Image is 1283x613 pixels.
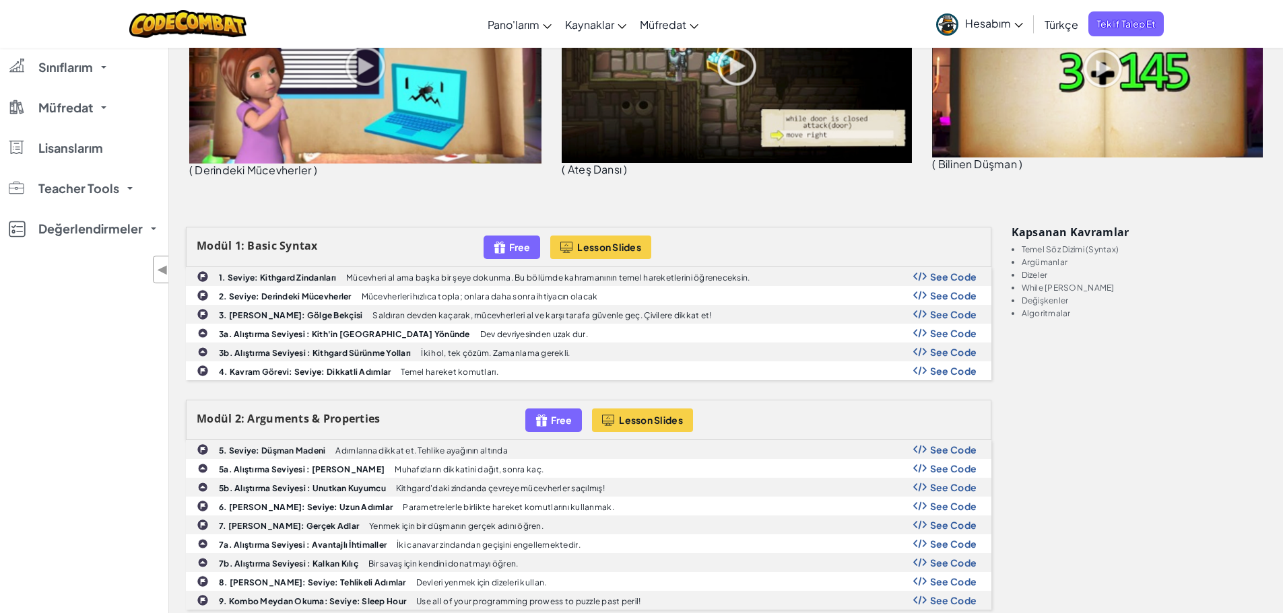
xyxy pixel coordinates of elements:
[930,557,977,568] span: See Code
[368,559,519,568] p: Bir savaş için kendini donatmayı öğren.
[930,328,977,338] span: See Code
[403,503,614,511] p: Parametrelerle birlikte hareket komutlarını kullanmak.
[197,328,208,338] img: IconPracticeLevel.svg
[913,445,927,454] img: Show Code Logo
[929,3,1030,45] a: Hesabım
[186,497,991,515] a: 6. [PERSON_NAME]: Seviye: Uzun Adımlar Parametrelerle birlikte hareket komutlarını kullanmak. Sho...
[197,347,208,357] img: IconPracticeLevel.svg
[913,272,927,281] img: Show Code Logo
[938,157,1017,171] span: Bilinen Düşman
[186,478,991,497] a: 5b. Alıştırma Seviyesi : Unutkan Kuyumcu Kithgard'daki zindanda çevreye mücevherler saçılmış! Sho...
[186,534,991,553] a: 7a. Alıştırma Seviyesi : Avantajlı İhtimaller İki canavar zindandan geçişini engellemektedir. Sho...
[197,594,209,606] img: IconChallengeLevel.svg
[186,515,991,534] a: 7. [PERSON_NAME]: Gerçek Adlar Yenmek için bir düşmanın gerçek adını öğren. Show Code Logo See Code
[219,329,470,339] b: 3a. Alıştırma Seviyesi : Kith'in [GEOGRAPHIC_DATA] Yönünde
[219,596,406,606] b: 9. Kombo Meydan Okuma: Seviye: Sleep Hour
[1022,283,1267,292] li: While [PERSON_NAME]
[395,465,544,474] p: Muhafızların dikkatini dağıt, sonra kaç.
[197,500,209,512] img: IconChallengeLevel.svg
[535,412,548,428] img: IconFreeLevelv2.svg
[1012,227,1267,238] h3: Kapsanan kavramlar
[1022,296,1267,305] li: Değişkenler
[38,182,119,194] span: Teacher Tools
[314,163,317,177] span: )
[930,576,977,587] span: See Code
[401,367,498,376] p: Temel hareket komutları.
[189,163,193,177] span: (
[930,519,977,530] span: See Code
[397,540,581,549] p: İki canavar zindandan geçişini engellemektedir.
[197,482,208,493] img: IconPracticeLevel.svg
[619,414,683,425] span: Lesson Slides
[195,163,311,177] span: Derindeki Mücevherler
[38,61,93,73] span: Sınıflarım
[197,238,232,253] span: Modül
[186,305,991,324] a: 3. [PERSON_NAME]: Gölge Bekçisi Saldıran devden kaçarak, mücevherleri al ve karşı tarafa güvenle ...
[235,238,245,253] span: 1:
[197,519,209,531] img: IconChallengeLevel.svg
[219,464,385,474] b: 5a. Alıştırma Seviyesi : [PERSON_NAME]
[247,411,380,426] span: Arguments & Properties
[558,6,633,42] a: Kaynaklar
[481,6,558,42] a: Pano'larım
[936,13,958,36] img: avatar
[235,411,245,426] span: 2:
[421,349,570,357] p: İki hol, tek çözüm. Zamanlama gerekli.
[197,443,209,456] img: IconChallengeLevel.svg
[1022,271,1267,279] li: Dizeler
[913,558,927,567] img: Show Code Logo
[186,286,991,305] a: 2. Seviye: Derindeki Mücevherler Mücevherleri hızlıca topla; onlara daha sonra ihtiyacın olacak S...
[416,597,640,606] p: Use all of your programming prowess to puzzle past peril!
[913,347,927,357] img: Show Code Logo
[197,289,209,301] img: IconChallengeLevel.svg
[247,238,317,253] span: Basic Syntax
[219,577,406,587] b: 8. [PERSON_NAME]: Seviye: Tehlikeli Adımlar
[219,273,336,283] b: 1. Seviye: Kithgard Zindanları
[913,464,927,473] img: Show Code Logo
[930,538,977,549] span: See Code
[219,558,358,569] b: 7b. Alıştırma Seviyesi : Kalkan Kılıç
[624,162,627,176] span: )
[219,310,362,320] b: 3. [PERSON_NAME]: Gölge Bekçisi
[930,365,977,376] span: See Code
[346,273,750,282] p: Mücevheri al ama başka bir şeye dokunma. Bu bölümde kahramanının temel hareketlerini öğreneceksin.
[1019,157,1022,171] span: )
[197,575,209,587] img: IconChallengeLevel.svg
[1038,6,1085,42] a: Türkçe
[562,162,565,176] span: (
[930,271,977,282] span: See Code
[197,411,232,426] span: Modül
[219,521,359,531] b: 7. [PERSON_NAME]: Gerçek Adlar
[930,347,977,357] span: See Code
[930,501,977,511] span: See Code
[932,157,935,171] span: (
[551,414,572,425] span: Free
[913,482,927,492] img: Show Code Logo
[633,6,705,42] a: Müfredat
[930,309,977,320] span: See Code
[186,440,991,459] a: 5. Seviye: Düşman Madeni Adımlarına dikkat et. Tehlike ayağının altında Show Code Logo See Code
[197,557,208,568] img: IconPracticeLevel.svg
[186,591,991,610] a: 9. Kombo Meydan Okuma: Seviye: Sleep Hour Use all of your programming prowess to puzzle past peri...
[913,520,927,530] img: Show Code Logo
[913,310,927,319] img: Show Code Logo
[550,236,651,259] button: Lesson Slides
[1088,11,1164,36] a: Teklif Talep Et
[396,484,605,493] p: Kithgard'daki zindanda çevreye mücevherler saçılmış!
[129,10,247,38] img: CodeCombat logo
[157,260,168,279] span: ◀
[219,483,386,493] b: 5b. Alıştırma Seviyesi : Unutkan Kuyumcu
[913,328,927,338] img: Show Code Logo
[186,572,991,591] a: 8. [PERSON_NAME]: Seviye: Tehlikeli Adımlar Devleri yenmek için dizeleri kullan. Show Code Logo S...
[480,330,588,338] p: Dev devriyesinden uzak dur.
[494,240,506,255] img: IconFreeLevelv2.svg
[577,242,641,252] span: Lesson Slides
[219,502,393,512] b: 6. [PERSON_NAME]: Seviye: Uzun Adımlar
[1045,17,1078,32] span: Türkçe
[488,17,539,32] span: Pano'larım
[913,366,927,375] img: Show Code Logo
[186,459,991,478] a: 5a. Alıştırma Seviyesi : [PERSON_NAME] Muhafızların dikkatini dağıt, sonra kaç. Show Code Logo Se...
